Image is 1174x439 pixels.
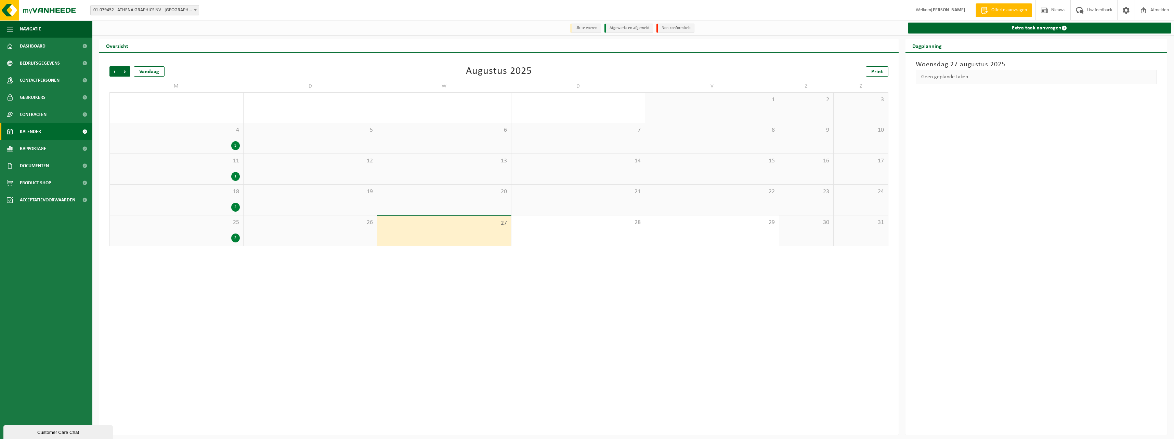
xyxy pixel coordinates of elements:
[113,157,240,165] span: 11
[649,157,775,165] span: 15
[20,106,47,123] span: Contracten
[908,23,1172,34] a: Extra taak aanvragen
[515,188,642,196] span: 21
[377,80,511,92] td: W
[916,59,1157,70] h3: Woensdag 27 augustus 2025
[645,80,779,92] td: V
[109,80,244,92] td: M
[381,188,508,196] span: 20
[783,127,830,134] span: 9
[990,7,1029,14] span: Offerte aanvragen
[515,127,642,134] span: 7
[783,188,830,196] span: 23
[466,66,532,77] div: Augustus 2025
[837,157,884,165] span: 17
[656,24,694,33] li: Non-conformiteit
[247,188,374,196] span: 19
[20,21,41,38] span: Navigatie
[120,66,130,77] span: Volgende
[113,188,240,196] span: 18
[231,234,240,242] div: 2
[511,80,645,92] td: D
[231,172,240,181] div: 1
[134,66,165,77] div: Vandaag
[109,66,120,77] span: Vorige
[99,39,135,52] h2: Overzicht
[231,141,240,150] div: 3
[837,96,884,104] span: 3
[783,219,830,226] span: 30
[916,70,1157,84] div: Geen geplande taken
[515,157,642,165] span: 14
[570,24,601,33] li: Uit te voeren
[649,96,775,104] span: 1
[113,127,240,134] span: 4
[247,157,374,165] span: 12
[247,219,374,226] span: 26
[783,157,830,165] span: 16
[20,174,51,191] span: Product Shop
[381,157,508,165] span: 13
[381,127,508,134] span: 6
[834,80,888,92] td: Z
[20,191,75,209] span: Acceptatievoorwaarden
[20,38,45,55] span: Dashboard
[20,157,49,174] span: Documenten
[247,127,374,134] span: 5
[649,219,775,226] span: 29
[649,188,775,196] span: 22
[91,5,199,15] span: 01-079452 - ATHENA GRAPHICS NV - ROESELARE
[515,219,642,226] span: 28
[3,424,114,439] iframe: chat widget
[931,8,965,13] strong: [PERSON_NAME]
[783,96,830,104] span: 2
[244,80,378,92] td: D
[866,66,888,77] a: Print
[976,3,1032,17] a: Offerte aanvragen
[649,127,775,134] span: 8
[20,72,60,89] span: Contactpersonen
[231,203,240,212] div: 2
[604,24,653,33] li: Afgewerkt en afgemeld
[20,140,46,157] span: Rapportage
[779,80,834,92] td: Z
[20,123,41,140] span: Kalender
[905,39,949,52] h2: Dagplanning
[20,89,45,106] span: Gebruikers
[837,188,884,196] span: 24
[20,55,60,72] span: Bedrijfsgegevens
[90,5,199,15] span: 01-079452 - ATHENA GRAPHICS NV - ROESELARE
[381,219,508,227] span: 27
[837,219,884,226] span: 31
[113,219,240,226] span: 25
[871,69,883,75] span: Print
[837,127,884,134] span: 10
